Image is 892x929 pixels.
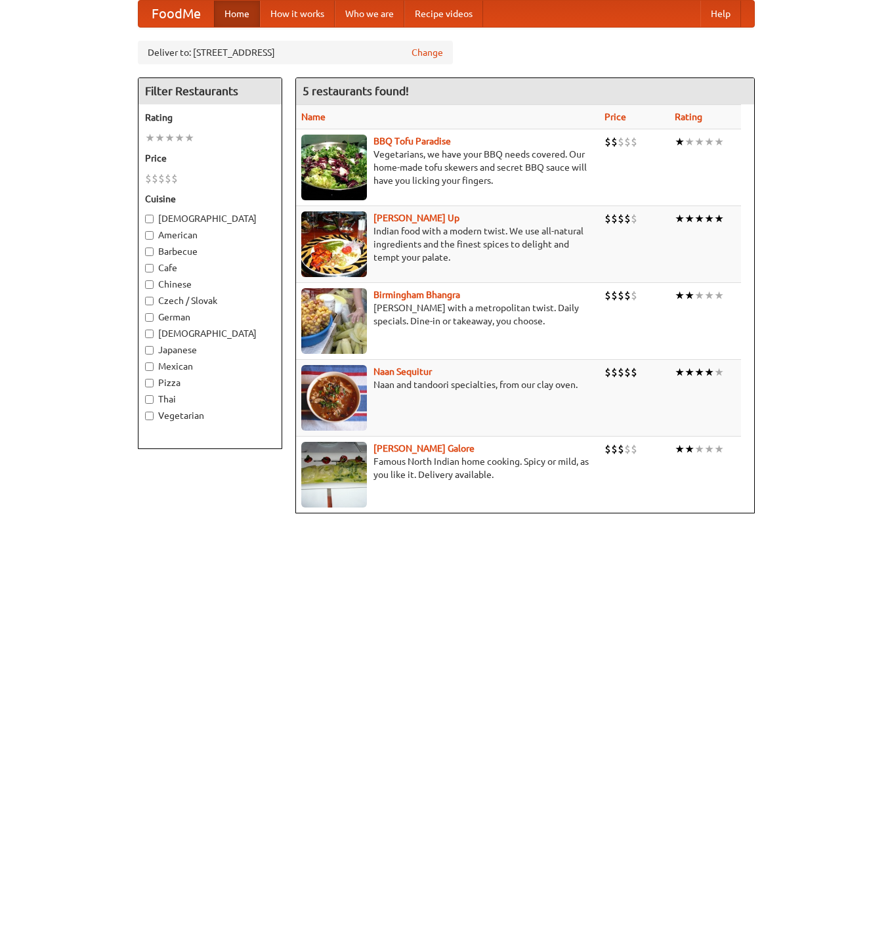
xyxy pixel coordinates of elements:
li: ★ [704,288,714,303]
p: Indian food with a modern twist. We use all-natural ingredients and the finest spices to delight ... [301,225,595,264]
li: $ [171,171,178,186]
ng-pluralize: 5 restaurants found! [303,85,409,97]
li: $ [618,442,624,456]
li: $ [631,211,637,226]
li: $ [624,365,631,379]
p: Naan and tandoori specialties, from our clay oven. [301,378,595,391]
h5: Price [145,152,275,165]
label: German [145,311,275,324]
li: ★ [704,365,714,379]
input: Cafe [145,264,154,272]
li: ★ [685,211,694,226]
li: ★ [165,131,175,145]
li: $ [618,288,624,303]
li: ★ [714,288,724,303]
li: $ [618,365,624,379]
li: ★ [694,135,704,149]
p: Vegetarians, we have your BBQ needs covered. Our home-made tofu skewers and secret BBQ sauce will... [301,148,595,187]
li: ★ [675,135,685,149]
li: ★ [704,135,714,149]
li: $ [611,365,618,379]
label: Mexican [145,360,275,373]
h5: Rating [145,111,275,124]
li: ★ [704,442,714,456]
li: $ [605,211,611,226]
li: $ [631,288,637,303]
a: FoodMe [138,1,214,27]
li: $ [611,211,618,226]
li: $ [605,365,611,379]
img: bhangra.jpg [301,288,367,354]
li: $ [624,211,631,226]
a: Recipe videos [404,1,483,27]
a: Rating [675,112,702,122]
li: $ [631,442,637,456]
li: ★ [685,288,694,303]
li: $ [605,288,611,303]
label: Barbecue [145,245,275,258]
li: ★ [184,131,194,145]
li: $ [611,135,618,149]
li: ★ [175,131,184,145]
img: curryup.jpg [301,211,367,277]
input: [DEMOGRAPHIC_DATA] [145,330,154,338]
input: Thai [145,395,154,404]
li: $ [145,171,152,186]
a: Birmingham Bhangra [373,290,460,300]
li: $ [618,211,624,226]
a: Home [214,1,260,27]
a: Naan Sequitur [373,366,432,377]
input: American [145,231,154,240]
li: ★ [675,442,685,456]
li: ★ [714,135,724,149]
label: Pizza [145,376,275,389]
input: Japanese [145,346,154,355]
a: [PERSON_NAME] Up [373,213,459,223]
p: [PERSON_NAME] with a metropolitan twist. Daily specials. Dine-in or takeaway, you choose. [301,301,595,328]
label: [DEMOGRAPHIC_DATA] [145,327,275,340]
li: ★ [685,442,694,456]
b: [PERSON_NAME] Galore [373,443,475,454]
label: [DEMOGRAPHIC_DATA] [145,212,275,225]
li: $ [611,288,618,303]
input: Vegetarian [145,412,154,420]
input: Czech / Slovak [145,297,154,305]
li: $ [165,171,171,186]
label: Czech / Slovak [145,294,275,307]
img: tofuparadise.jpg [301,135,367,200]
li: $ [611,442,618,456]
a: Who we are [335,1,404,27]
li: ★ [685,365,694,379]
li: $ [624,288,631,303]
input: German [145,313,154,322]
li: ★ [145,131,155,145]
a: Name [301,112,326,122]
a: BBQ Tofu Paradise [373,136,451,146]
li: $ [631,135,637,149]
li: ★ [694,365,704,379]
li: ★ [675,365,685,379]
input: Pizza [145,379,154,387]
li: ★ [714,365,724,379]
li: ★ [694,442,704,456]
p: Famous North Indian home cooking. Spicy or mild, as you like it. Delivery available. [301,455,595,481]
label: Chinese [145,278,275,291]
label: Japanese [145,343,275,356]
label: American [145,228,275,242]
li: ★ [675,211,685,226]
a: Help [700,1,741,27]
li: $ [624,442,631,456]
li: ★ [704,211,714,226]
li: ★ [685,135,694,149]
li: $ [605,135,611,149]
a: How it works [260,1,335,27]
li: ★ [675,288,685,303]
label: Cafe [145,261,275,274]
li: ★ [155,131,165,145]
li: $ [618,135,624,149]
li: $ [158,171,165,186]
